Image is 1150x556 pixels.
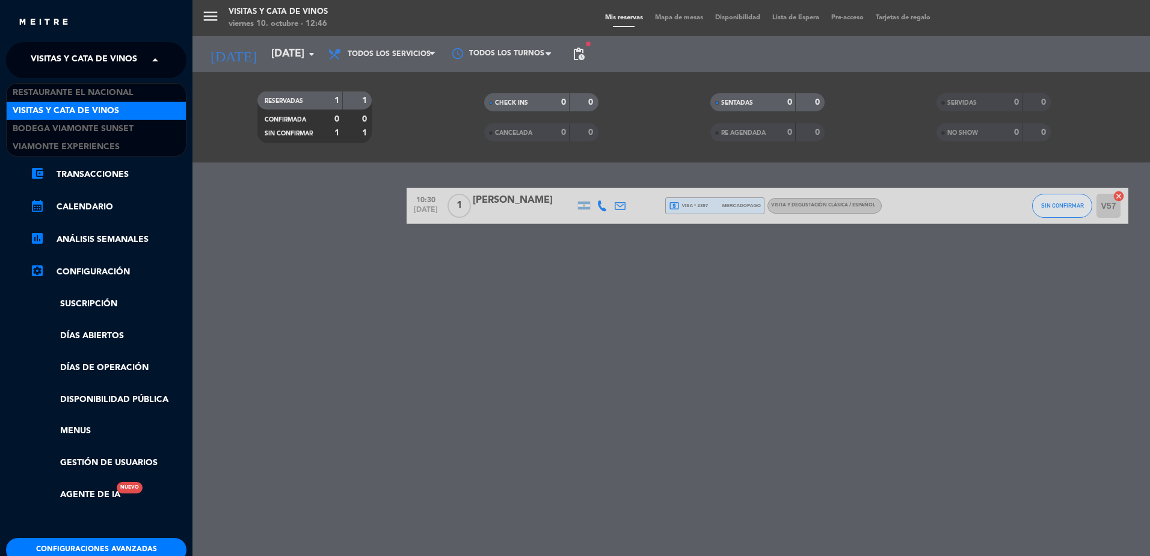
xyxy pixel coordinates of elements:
[30,488,120,502] a: Agente de IANuevo
[31,48,137,73] span: Visitas y Cata de Vinos
[30,393,186,407] a: Disponibilidad pública
[13,86,134,100] span: Restaurante El Nacional
[18,18,69,27] img: MEITRE
[30,231,45,246] i: assessment
[30,200,186,214] a: calendar_monthCalendario
[13,104,119,118] span: Visitas y Cata de Vinos
[30,232,186,247] a: assessmentANÁLISIS SEMANALES
[30,297,186,311] a: Suscripción
[30,329,186,343] a: Días abiertos
[30,166,45,181] i: account_balance_wallet
[30,361,186,375] a: Días de Operación
[117,482,143,493] div: Nuevo
[13,122,134,136] span: Bodega Viamonte Sunset
[13,140,120,154] span: Viamonte Experiences
[30,424,186,438] a: Menus
[30,456,186,470] a: Gestión de usuarios
[30,264,45,278] i: settings_applications
[30,167,186,182] a: account_balance_walletTransacciones
[30,199,45,213] i: calendar_month
[30,265,186,279] a: Configuración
